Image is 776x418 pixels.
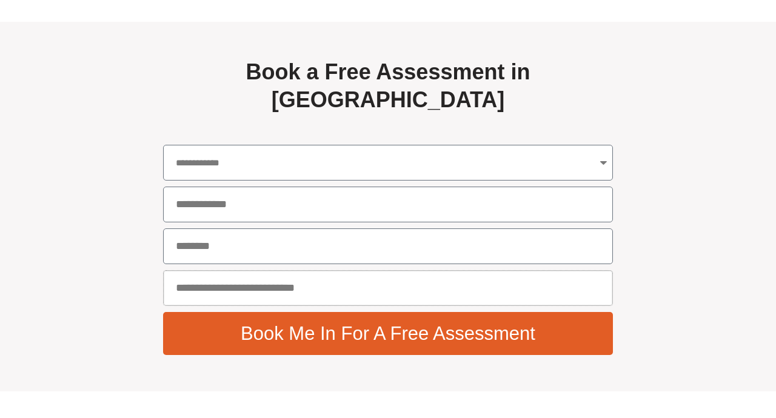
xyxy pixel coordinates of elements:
[163,312,613,355] button: Book Me In For A Free Assessment
[163,58,613,115] h2: Book a Free Assessment in [GEOGRAPHIC_DATA]
[575,281,776,418] iframe: Chat Widget
[163,145,613,361] form: Free Assessment - Global
[241,324,535,343] span: Book Me In For A Free Assessment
